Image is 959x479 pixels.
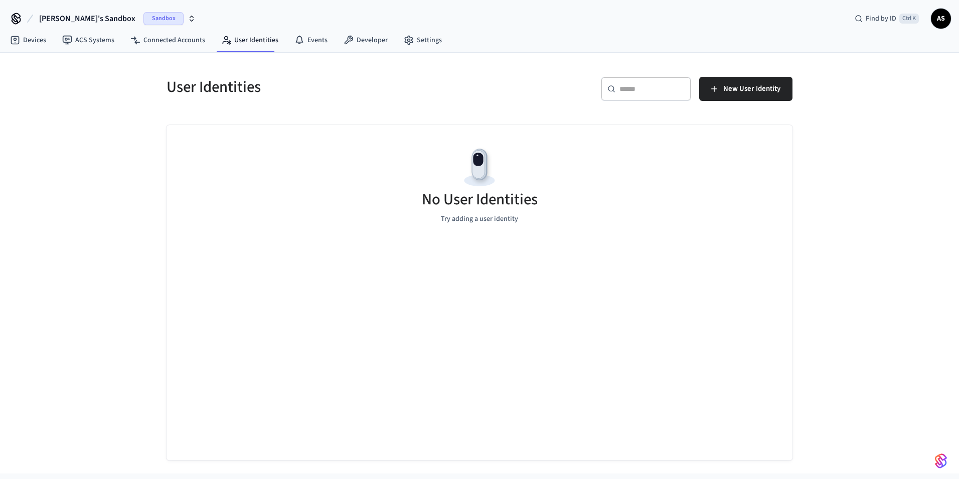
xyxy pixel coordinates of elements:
[54,31,122,49] a: ACS Systems
[457,145,502,190] img: Devices Empty State
[847,10,927,28] div: Find by IDCtrl K
[336,31,396,49] a: Developer
[2,31,54,49] a: Devices
[396,31,450,49] a: Settings
[931,9,951,29] button: AS
[723,82,780,95] span: New User Identity
[39,13,135,25] span: [PERSON_NAME]'s Sandbox
[143,12,184,25] span: Sandbox
[699,77,792,101] button: New User Identity
[866,14,896,24] span: Find by ID
[286,31,336,49] a: Events
[213,31,286,49] a: User Identities
[441,214,518,224] p: Try adding a user identity
[167,77,473,97] h5: User Identities
[935,453,947,469] img: SeamLogoGradient.69752ec5.svg
[932,10,950,28] span: AS
[422,189,538,210] h5: No User Identities
[899,14,919,24] span: Ctrl K
[122,31,213,49] a: Connected Accounts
